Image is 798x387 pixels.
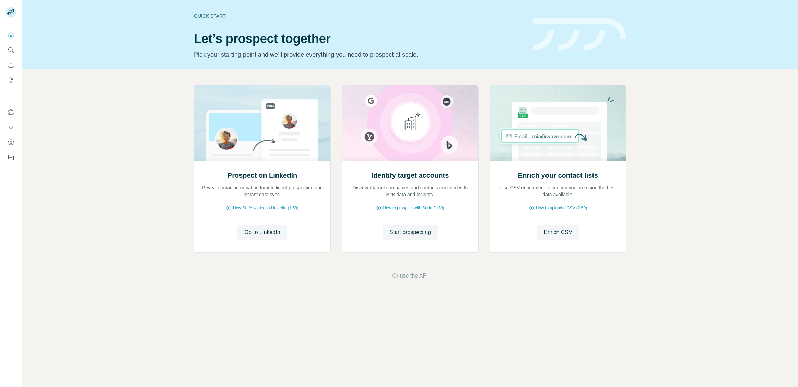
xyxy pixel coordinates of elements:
[5,106,16,118] button: Use Surfe on LinkedIn
[383,205,444,211] span: How to prospect with Surfe (1:30)
[194,32,525,46] h1: Let’s prospect together
[372,171,449,180] h2: Identify target accounts
[490,85,626,161] img: Enrich your contact lists
[233,205,298,211] span: How Surfe works on LinkedIn (1:58)
[5,74,16,86] button: My lists
[392,272,428,280] button: Or use the API
[383,225,438,240] button: Start prospecting
[349,184,471,198] p: Discover target companies and contacts enriched with B2B data and insights.
[5,151,16,164] button: Feedback
[518,171,598,180] h2: Enrich your contact lists
[389,228,431,236] span: Start prospecting
[5,136,16,149] button: Dashboard
[227,171,297,180] h2: Prospect on LinkedIn
[5,121,16,133] button: Use Surfe API
[5,29,16,41] button: Quick start
[5,59,16,71] button: Enrich CSV
[194,85,331,161] img: Prospect on LinkedIn
[342,85,479,161] img: Identify target accounts
[544,228,572,236] span: Enrich CSV
[237,225,287,240] button: Go to LinkedIn
[533,18,626,51] img: banner
[244,228,280,236] span: Go to LinkedIn
[194,13,525,20] div: Quick start
[194,50,525,59] p: Pick your starting point and we’ll provide everything you need to prospect at scale.
[497,184,619,198] p: Use CSV enrichment to confirm you are using the best data available.
[537,225,579,240] button: Enrich CSV
[201,184,324,198] p: Reveal contact information for intelligent prospecting and instant data sync.
[536,205,587,211] span: How to upload a CSV (2:59)
[5,44,16,56] button: Search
